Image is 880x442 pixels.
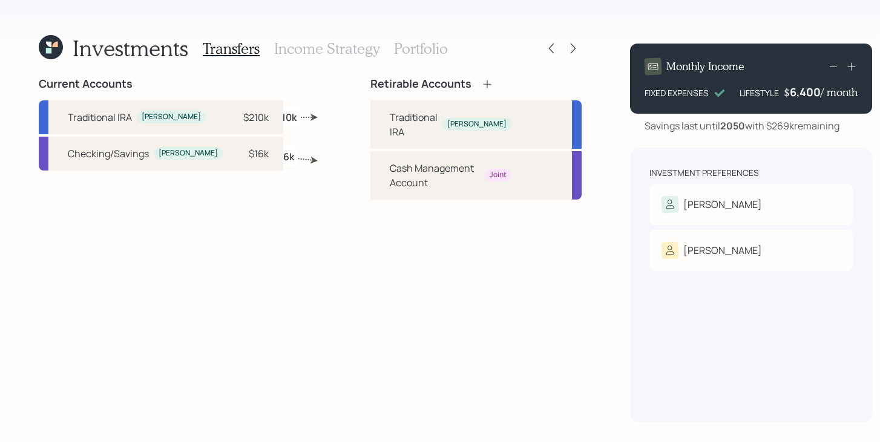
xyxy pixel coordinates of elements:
[490,170,507,180] div: Joint
[370,77,471,91] h4: Retirable Accounts
[645,119,839,133] div: Savings last until with $269k remaining
[243,110,269,125] div: $210k
[73,35,188,61] h1: Investments
[821,86,858,99] h4: / month
[273,150,294,163] label: $16k
[270,110,297,123] label: $210k
[666,60,744,73] h4: Monthly Income
[784,86,790,99] h4: $
[790,85,821,99] div: 6,400
[447,119,507,129] div: [PERSON_NAME]
[394,40,448,57] h3: Portfolio
[159,148,218,158] div: [PERSON_NAME]
[39,77,133,91] h4: Current Accounts
[720,119,745,132] b: 2050
[68,146,149,161] div: Checking/Savings
[683,243,762,258] div: [PERSON_NAME]
[142,112,201,122] div: [PERSON_NAME]
[274,40,379,57] h3: Income Strategy
[249,146,269,161] div: $16k
[645,86,709,99] div: FIXED EXPENSES
[649,167,759,179] div: Investment Preferences
[390,161,480,190] div: Cash Management Account
[203,40,260,57] h3: Transfers
[683,197,762,212] div: [PERSON_NAME]
[390,110,438,139] div: Traditional IRA
[68,110,132,125] div: Traditional IRA
[740,86,779,99] div: LIFESTYLE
